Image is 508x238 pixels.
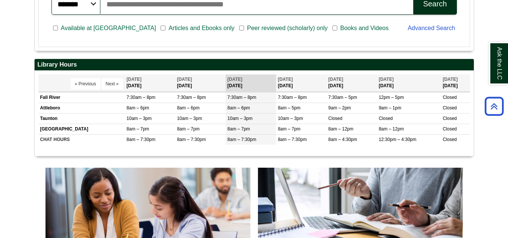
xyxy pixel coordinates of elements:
[38,124,125,135] td: [GEOGRAPHIC_DATA]
[102,78,123,89] button: Next »
[58,24,159,33] span: Available at [GEOGRAPHIC_DATA]
[38,135,125,145] td: CHAT HOURS
[443,126,456,132] span: Closed
[177,116,202,121] span: 10am – 3pm
[332,25,337,32] input: Books and Videos
[443,77,458,82] span: [DATE]
[482,101,506,111] a: Back to Top
[278,126,300,132] span: 8am – 7pm
[227,116,253,121] span: 10am – 3pm
[165,24,237,33] span: Articles and Ebooks only
[71,78,100,89] button: « Previous
[328,137,357,142] span: 8am – 4:30pm
[177,95,206,100] span: 7:30am – 8pm
[443,95,456,100] span: Closed
[379,137,416,142] span: 12:30pm – 4:30pm
[127,77,142,82] span: [DATE]
[227,95,256,100] span: 7:30am – 8pm
[441,74,470,91] th: [DATE]
[175,74,226,91] th: [DATE]
[377,74,441,91] th: [DATE]
[278,137,307,142] span: 8am – 7:30pm
[379,95,404,100] span: 12pm – 5pm
[125,74,175,91] th: [DATE]
[328,126,353,132] span: 8am – 12pm
[127,116,152,121] span: 10am – 3pm
[177,137,206,142] span: 8am – 7:30pm
[278,77,293,82] span: [DATE]
[443,116,456,121] span: Closed
[326,74,377,91] th: [DATE]
[127,137,156,142] span: 8am – 7:30pm
[379,116,393,121] span: Closed
[227,105,250,111] span: 8am – 6pm
[38,113,125,124] td: Taunton
[177,126,200,132] span: 8am – 7pm
[379,126,404,132] span: 8am – 12pm
[177,77,192,82] span: [DATE]
[244,24,331,33] span: Peer reviewed (scholarly) only
[226,74,276,91] th: [DATE]
[408,25,455,31] a: Advanced Search
[328,116,342,121] span: Closed
[38,92,125,103] td: Fall River
[328,105,351,111] span: 9am – 2pm
[328,95,357,100] span: 7:30am – 5pm
[276,74,326,91] th: [DATE]
[227,137,256,142] span: 8am – 7:30pm
[177,105,200,111] span: 8am – 6pm
[278,105,300,111] span: 8am – 5pm
[53,25,58,32] input: Available at [GEOGRAPHIC_DATA]
[379,77,394,82] span: [DATE]
[38,103,125,113] td: Attleboro
[35,59,474,71] h2: Library Hours
[127,126,149,132] span: 8am – 7pm
[127,95,156,100] span: 7:30am – 8pm
[328,77,343,82] span: [DATE]
[278,116,303,121] span: 10am – 3pm
[443,137,456,142] span: Closed
[227,126,250,132] span: 8am – 7pm
[239,25,244,32] input: Peer reviewed (scholarly) only
[127,105,149,111] span: 8am – 6pm
[227,77,243,82] span: [DATE]
[443,105,456,111] span: Closed
[337,24,392,33] span: Books and Videos
[161,25,165,32] input: Articles and Ebooks only
[379,105,401,111] span: 9am – 1pm
[278,95,307,100] span: 7:30am – 8pm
